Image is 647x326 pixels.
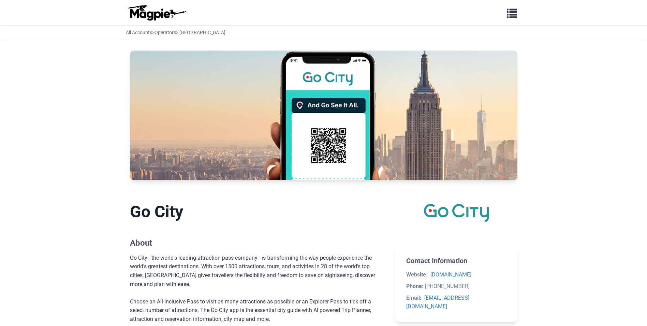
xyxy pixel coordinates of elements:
[130,202,385,222] h1: Go City
[406,282,506,291] li: [PHONE_NUMBER]
[155,30,176,35] a: Operators
[130,238,385,248] h2: About
[424,202,489,224] img: Go City logo
[406,295,469,310] a: [EMAIL_ADDRESS][DOMAIN_NAME]
[406,271,428,278] strong: Website:
[406,283,424,289] strong: Phone:
[430,271,471,278] a: [DOMAIN_NAME]
[130,254,385,324] div: Go City - the world's leading attraction pass company - is transforming the way people experience...
[406,257,506,265] h2: Contact Information
[126,4,187,21] img: logo-ab69f6fb50320c5b225c76a69d11143b.png
[406,295,422,301] strong: Email:
[130,51,517,180] img: Go City banner
[126,29,225,36] div: > > [GEOGRAPHIC_DATA]
[126,30,152,35] a: All Accounts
